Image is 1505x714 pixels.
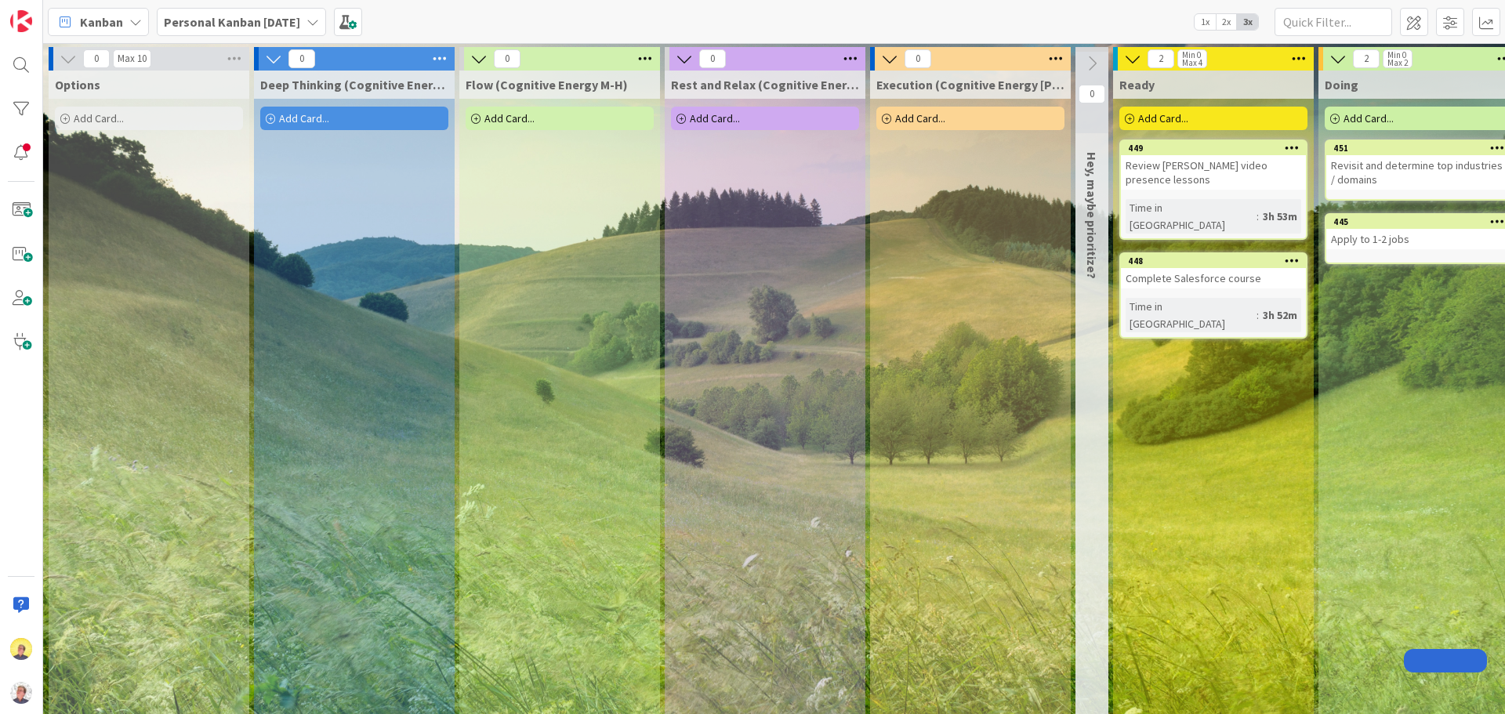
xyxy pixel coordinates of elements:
[80,13,123,31] span: Kanban
[1195,14,1216,30] span: 1x
[699,49,726,68] span: 0
[671,77,859,92] span: Rest and Relax (Cognitive Energy L)
[895,111,945,125] span: Add Card...
[83,49,110,68] span: 0
[905,49,931,68] span: 0
[1084,152,1100,279] span: Hey, maybe prioritize?
[1121,254,1306,288] div: 448Complete Salesforce course
[1128,143,1306,154] div: 449
[1275,8,1392,36] input: Quick Filter...
[1128,256,1306,266] div: 448
[1353,49,1380,68] span: 2
[1216,14,1237,30] span: 2x
[1121,254,1306,268] div: 448
[1148,49,1174,68] span: 2
[164,14,300,30] b: Personal Kanban [DATE]
[1121,155,1306,190] div: Review [PERSON_NAME] video presence lessons
[1121,268,1306,288] div: Complete Salesforce course
[74,111,124,125] span: Add Card...
[1387,59,1408,67] div: Max 2
[1119,77,1155,92] span: Ready
[690,111,740,125] span: Add Card...
[1121,141,1306,155] div: 449
[260,77,448,92] span: Deep Thinking (Cognitive Energy H)
[288,49,315,68] span: 0
[1259,306,1301,324] div: 3h 52m
[1237,14,1258,30] span: 3x
[484,111,535,125] span: Add Card...
[1079,85,1105,103] span: 0
[876,77,1064,92] span: Execution (Cognitive Energy L-M)
[1119,140,1307,240] a: 449Review [PERSON_NAME] video presence lessonsTime in [GEOGRAPHIC_DATA]:3h 53m
[1182,51,1201,59] div: Min 0
[1259,208,1301,225] div: 3h 53m
[55,77,100,92] span: Options
[1387,51,1406,59] div: Min 0
[1119,252,1307,339] a: 448Complete Salesforce courseTime in [GEOGRAPHIC_DATA]:3h 52m
[1182,59,1202,67] div: Max 4
[1126,199,1257,234] div: Time in [GEOGRAPHIC_DATA]
[494,49,520,68] span: 0
[1257,306,1259,324] span: :
[1257,208,1259,225] span: :
[1126,298,1257,332] div: Time in [GEOGRAPHIC_DATA]
[279,111,329,125] span: Add Card...
[10,682,32,704] img: avatar
[466,77,628,92] span: Flow (Cognitive Energy M-H)
[10,638,32,660] img: JW
[1121,141,1306,190] div: 449Review [PERSON_NAME] video presence lessons
[1138,111,1188,125] span: Add Card...
[118,55,147,63] div: Max 10
[1344,111,1394,125] span: Add Card...
[1325,77,1358,92] span: Doing
[10,10,32,32] img: Visit kanbanzone.com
